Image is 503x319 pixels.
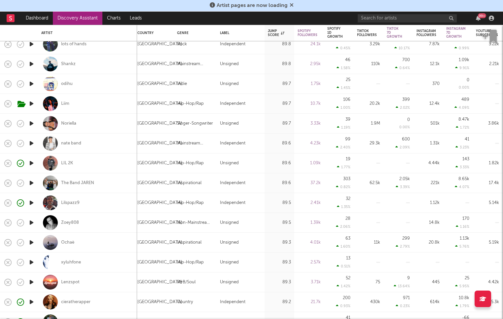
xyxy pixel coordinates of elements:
[61,81,73,87] div: odihu
[416,80,440,88] div: 370
[336,304,350,308] div: 0.93 %
[61,279,80,285] a: Lenzspot
[337,66,350,70] div: 1.58 %
[416,60,440,68] div: 12.1k
[416,219,440,227] div: 14.8k
[345,117,350,122] div: 39
[337,284,350,288] div: 1.42 %
[416,199,440,207] div: 1.12k
[137,259,182,266] div: [GEOGRAPHIC_DATA]
[61,220,79,226] div: Zoey808
[346,276,350,280] div: 52
[220,100,245,108] div: Independent
[336,224,350,229] div: 2.06 %
[462,217,469,221] div: 170
[345,236,350,241] div: 63
[125,12,146,25] a: Leads
[268,199,291,207] div: 89.5
[137,159,182,167] div: [GEOGRAPHIC_DATA]
[416,179,440,187] div: 221k
[220,298,245,306] div: Independent
[459,296,469,300] div: 10.8k
[268,29,284,37] div: Jump Score
[416,239,440,247] div: 20.8k
[346,78,350,82] div: 25
[455,66,469,70] div: 9.91 %
[407,118,410,122] div: 0
[476,40,499,48] div: 3.22k
[462,157,469,161] div: 143
[402,98,410,102] div: 399
[41,31,130,35] div: Artist
[461,98,469,102] div: 489
[476,29,498,37] div: YouTube Subscribers
[455,244,469,249] div: 5.76 %
[137,239,182,247] div: [GEOGRAPHIC_DATA]
[102,12,125,25] a: Charts
[21,12,53,25] a: Dashboard
[416,40,440,48] div: 7.87k
[61,200,80,206] a: Lilspazz9
[220,259,239,266] div: Unsigned
[396,244,410,249] div: 2.79 %
[416,159,440,167] div: 4.44k
[416,29,436,37] div: Instagram Followers
[476,16,481,21] button: 99+
[268,40,291,48] div: 89.8
[298,179,321,187] div: 37.2k
[217,3,288,8] span: Artist pages are now loading
[455,304,469,308] div: 1.79 %
[357,278,380,286] div: 75
[476,179,499,187] div: 17.4k
[177,60,213,68] div: Mainstream Electronic
[268,239,291,247] div: 89.3
[298,29,317,37] div: Spotify Followers
[394,46,410,50] div: 10.17 %
[220,80,239,88] div: Unsigned
[358,14,457,22] input: Search for artists
[476,278,499,286] div: 4.42k
[357,140,380,147] div: 29.3k
[137,179,182,187] div: [GEOGRAPHIC_DATA]
[346,256,350,260] div: 13
[402,137,410,141] div: 600
[343,296,350,300] div: 200
[137,120,182,128] div: [GEOGRAPHIC_DATA]
[476,199,499,207] div: 5.14k
[61,160,73,166] a: LIL 2K
[395,66,410,70] div: 0.64 %
[357,239,380,247] div: 11k
[220,219,239,227] div: Unsigned
[137,298,182,306] div: [GEOGRAPHIC_DATA]
[407,276,410,280] div: 9
[137,31,167,35] div: Country
[298,159,321,167] div: 1.09k
[298,140,321,147] div: 4.23k
[465,137,469,141] div: 41
[177,80,187,88] div: Indie
[396,304,410,308] div: 0.23 %
[357,120,380,128] div: 1.9M
[61,61,76,67] a: Shankz
[177,40,187,48] div: Rock
[298,298,321,306] div: 21.7k
[177,259,204,266] div: Hip-Hop/Rap
[177,298,193,306] div: Country
[268,140,291,147] div: 89.6
[346,197,350,201] div: 32
[336,46,350,50] div: 0.45 %
[61,240,74,246] a: Ochaè
[337,165,350,169] div: 1.77 %
[402,58,410,62] div: 700
[467,78,469,82] div: 0
[343,177,350,181] div: 303
[399,126,410,129] div: 0.00 %
[220,40,245,48] div: Independent
[177,100,204,108] div: Hip-Hop/Rap
[416,298,440,306] div: 614k
[298,239,321,247] div: 4.01k
[357,60,380,68] div: 110k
